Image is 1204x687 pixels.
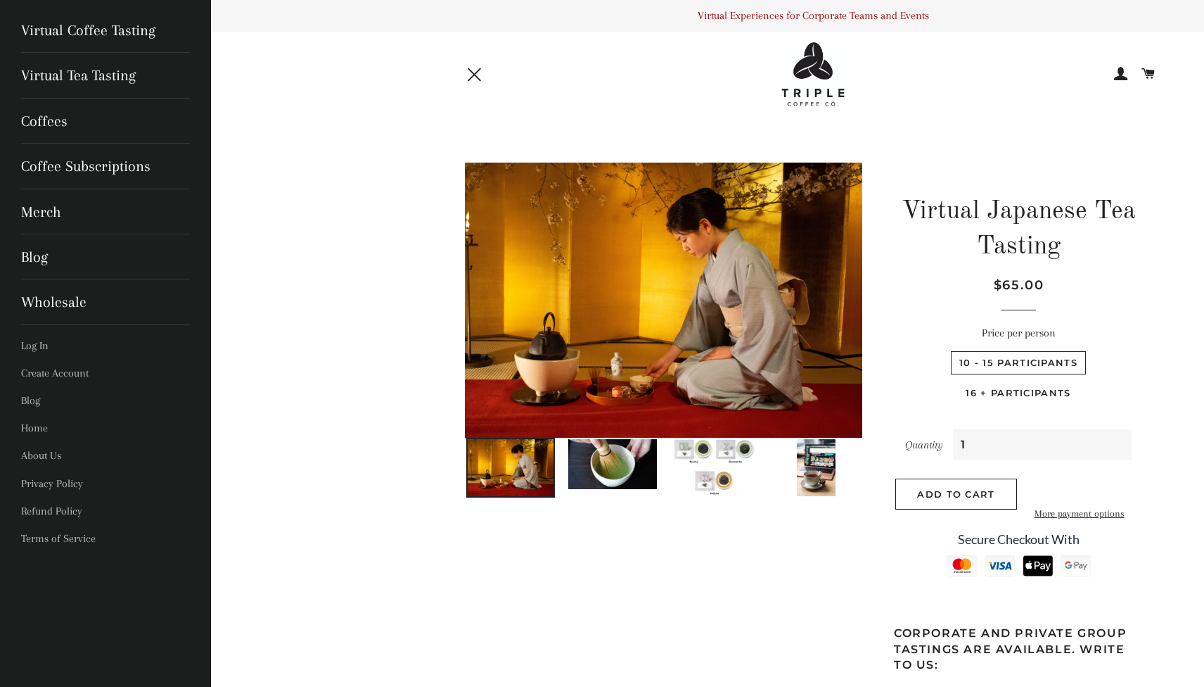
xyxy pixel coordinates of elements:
a: Home [11,415,200,442]
img: Virtual Japanese Tea Tasting-Green Tea-Triple Coffee Co. [795,438,837,498]
a: Wholesale [11,279,200,324]
label: 16 + Participants [957,382,1079,405]
img: Virtual Japanese Tea Tasting-Green Tea-Triple Coffee Co. [567,438,658,491]
a: Refund Policy [11,498,200,525]
img: Virtual Japanese Tea Tasting-Green Tea-Triple Coffee Co. [465,163,862,444]
a: Create Account [11,360,200,387]
a: About Us [11,442,200,469]
a: More payment options [1024,506,1135,522]
a: Coffees [11,99,200,144]
span: Add to Cart [917,489,994,500]
label: Price per person [894,324,1144,342]
img: Triple Coffee Co - Logo [781,42,845,106]
img: Virtual Japanese Tea Tasting-Green Tea-Triple Coffee Co. [466,438,555,498]
a: Merch [11,189,200,234]
button: Add to Cart [895,479,1016,510]
h1: Virtual Japanese Tea Tasting [894,194,1144,265]
a: Blog [11,234,200,279]
a: Virtual Tea Tasting [11,53,200,98]
a: Blog [11,387,200,415]
a: Log In [11,332,200,360]
iframe: trust-badges-widget [894,528,1144,592]
a: Terms of Service [11,525,200,553]
a: Coffee Subscriptions [11,144,200,189]
span: $65.00 [994,277,1044,293]
a: Privacy Policy [11,470,200,498]
a: Virtual Coffee Tasting [11,8,200,53]
label: Quantity [905,436,943,454]
label: 10 - 15 Participants [951,351,1086,374]
h5: Corporate and private group tastings are available. Write to us: [894,626,1144,673]
img: Virtual Japanese Tea Tasting-Green Tea-Triple Coffee Co. [673,438,756,498]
